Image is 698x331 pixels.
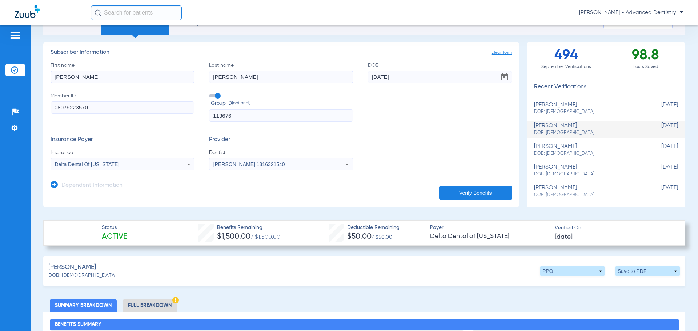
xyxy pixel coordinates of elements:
img: Hazard [172,297,179,303]
label: First name [51,62,194,83]
span: Hours Saved [606,63,685,70]
li: Summary Breakdown [50,299,117,312]
span: [DATE] [642,185,678,198]
span: September Verifications [527,63,606,70]
span: Status [102,224,127,231]
label: Last name [209,62,353,83]
h2: Benefits Summary [50,319,679,331]
img: hamburger-icon [9,31,21,40]
span: DOB: [DEMOGRAPHIC_DATA] [534,130,642,136]
span: DOB: [DEMOGRAPHIC_DATA] [534,171,642,178]
label: DOB [368,62,512,83]
div: 98.8 [606,42,685,74]
span: Insurance [51,149,194,156]
span: [DATE] [642,143,678,157]
input: Last name [209,71,353,83]
img: Search Icon [95,9,101,16]
span: $1,500.00 [217,233,250,241]
span: [DATE] [642,102,678,115]
span: [PERSON_NAME] 1316321540 [213,161,285,167]
div: [PERSON_NAME] [534,143,642,157]
button: Open calendar [497,70,512,84]
div: [PERSON_NAME] [534,164,642,177]
span: Verified On [555,224,673,232]
span: / $1,500.00 [250,234,280,240]
h3: Recent Verifications [527,84,685,91]
span: Active [102,232,127,242]
div: [PERSON_NAME] [534,185,642,198]
input: First name [51,71,194,83]
span: DOB: [DEMOGRAPHIC_DATA] [534,109,642,115]
input: Member ID [51,101,194,114]
div: [PERSON_NAME] [534,122,642,136]
span: Delta Dental Of [US_STATE] [55,161,120,167]
div: 494 [527,42,606,74]
span: [PERSON_NAME] - Advanced Dentistry [579,9,683,16]
button: PPO [540,266,605,276]
h3: Subscriber Information [51,49,512,56]
button: Save to PDF [615,266,680,276]
span: DOB: [DEMOGRAPHIC_DATA] [534,150,642,157]
span: Payer [430,224,549,231]
div: [PERSON_NAME] [534,102,642,115]
li: Full Breakdown [123,299,177,312]
small: (optional) [232,100,250,107]
span: [DATE] [555,233,573,242]
span: Deductible Remaining [347,224,400,231]
span: / $50.00 [372,235,392,240]
span: Benefits Remaining [217,224,280,231]
input: Search for patients [91,5,182,20]
span: $50.00 [347,233,372,241]
span: [PERSON_NAME] [48,263,96,272]
span: [DATE] [642,122,678,136]
button: Verify Benefits [439,186,512,200]
h3: Provider [209,136,353,144]
input: DOBOpen calendar [368,71,512,83]
label: Member ID [51,92,194,122]
img: Zuub Logo [15,5,40,18]
h3: Insurance Payer [51,136,194,144]
span: [DATE] [642,164,678,177]
span: Group ID [211,100,353,107]
span: DOB: [DEMOGRAPHIC_DATA] [48,272,116,279]
h3: Dependent Information [61,182,123,189]
span: Delta Dental of [US_STATE] [430,232,549,241]
span: clear form [492,49,512,56]
span: Dentist [209,149,353,156]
